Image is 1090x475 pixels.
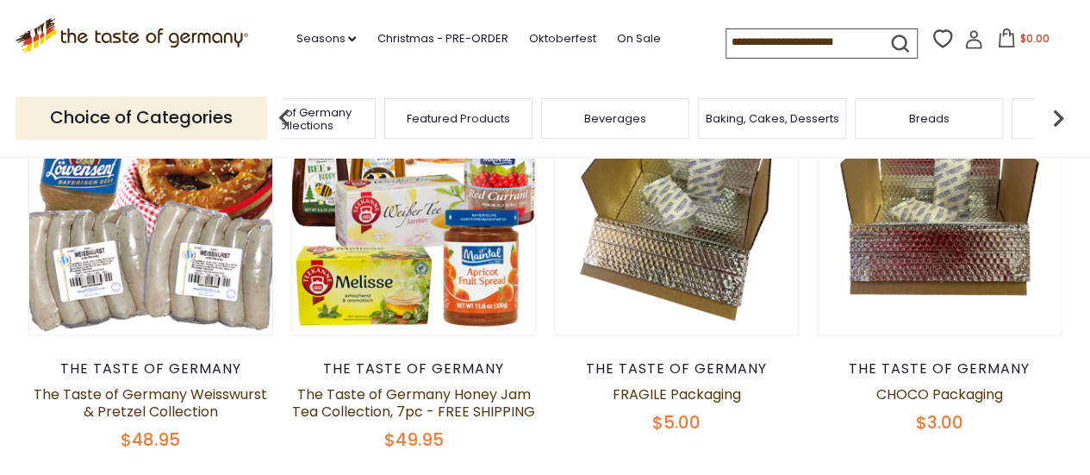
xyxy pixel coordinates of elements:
button: $0.00 [987,28,1060,54]
img: next arrow [1041,101,1075,135]
a: The Taste of Germany Weisswurst & Pretzel Collection [34,384,267,422]
a: Seasons [296,29,356,48]
div: The Taste of Germany [291,360,537,378]
a: On Sale [616,29,660,48]
span: $5.00 [652,410,701,434]
a: Breads [909,112,950,125]
a: Taste of Germany Collections [233,106,371,132]
span: $3.00 [916,410,963,434]
div: The Taste of Germany [28,360,274,378]
img: previous arrow [267,101,302,135]
a: CHOCO Packaging [876,384,1003,404]
img: The Taste of Germany Honey Jam Tea Collection, 7pc - FREE SHIPPING [292,91,536,335]
a: Baking, Cakes, Desserts [706,112,839,125]
img: The Taste of Germany Weisswurst & Pretzel Collection [29,91,273,335]
a: Oktoberfest [528,29,595,48]
a: Featured Products [407,112,510,125]
img: CHOCO Packaging [818,91,1062,335]
a: FRAGILE Packaging [613,384,741,404]
span: $49.95 [383,428,443,452]
span: $48.95 [121,428,180,452]
span: $0.00 [1019,31,1049,46]
a: Beverages [584,112,646,125]
a: The Taste of Germany Honey Jam Tea Collection, 7pc - FREE SHIPPING [292,384,535,422]
div: The Taste of Germany [817,360,1062,378]
p: Choice of Categories [16,97,267,139]
img: FRAGILE Packaging [555,91,799,335]
a: Christmas - PRE-ORDER [377,29,508,48]
div: The Taste of Germany [554,360,800,378]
